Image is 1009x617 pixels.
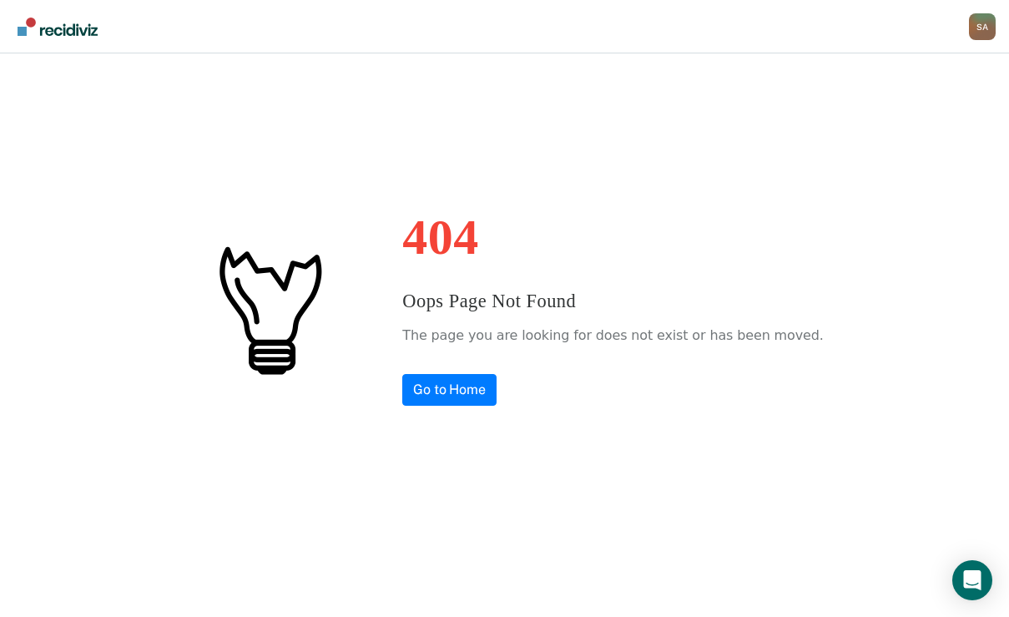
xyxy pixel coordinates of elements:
[402,287,823,316] h3: Oops Page Not Found
[18,18,98,36] img: Recidiviz
[402,212,823,262] h1: 404
[952,560,992,600] div: Open Intercom Messenger
[185,225,352,392] img: #
[402,374,497,406] a: Go to Home
[969,13,996,40] button: Profile dropdown button
[402,323,823,348] p: The page you are looking for does not exist or has been moved.
[969,13,996,40] div: S A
